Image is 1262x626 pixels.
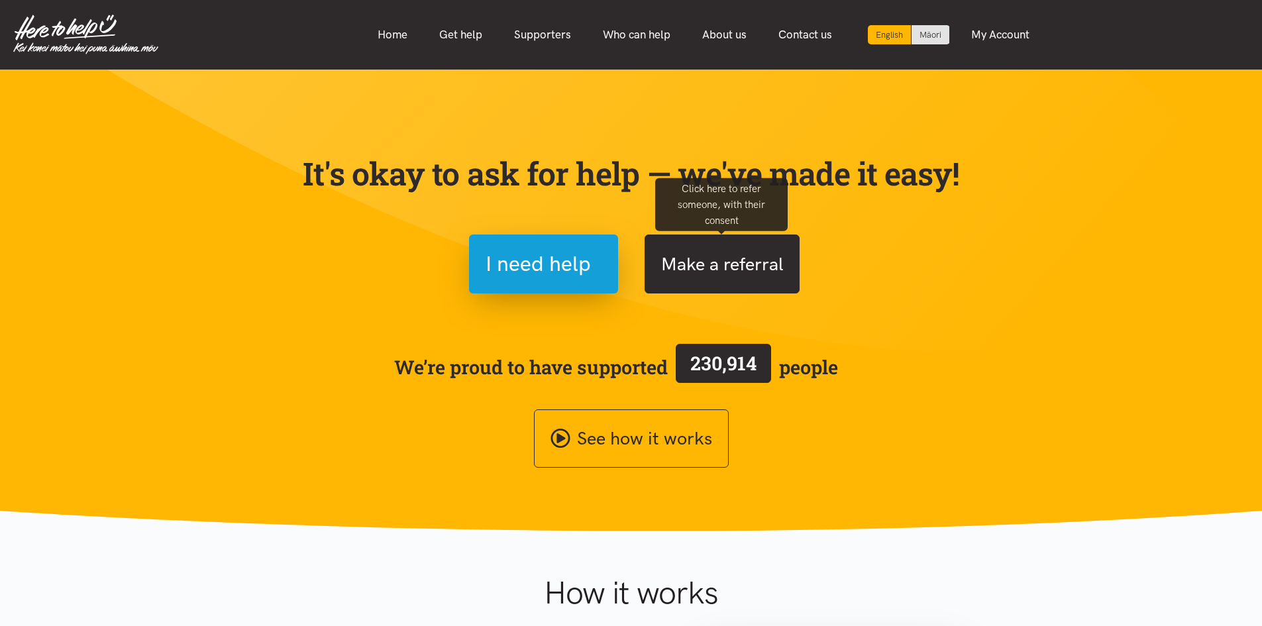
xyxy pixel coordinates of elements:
h1: How it works [415,574,847,612]
a: About us [686,21,762,49]
a: My Account [955,21,1045,49]
a: Switch to Te Reo Māori [912,25,949,44]
button: Make a referral [645,235,800,293]
a: Get help [423,21,498,49]
button: I need help [469,235,618,293]
div: Current language [868,25,912,44]
a: Home [362,21,423,49]
a: Who can help [587,21,686,49]
img: Home [13,15,158,54]
div: Click here to refer someone, with their consent [655,178,788,231]
a: Contact us [762,21,848,49]
a: See how it works [534,409,729,468]
p: It's okay to ask for help — we've made it easy! [300,154,963,193]
span: I need help [486,247,591,281]
a: 230,914 [668,341,779,393]
span: 230,914 [690,350,757,376]
div: Language toggle [868,25,950,44]
span: We’re proud to have supported people [394,341,838,393]
a: Supporters [498,21,587,49]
